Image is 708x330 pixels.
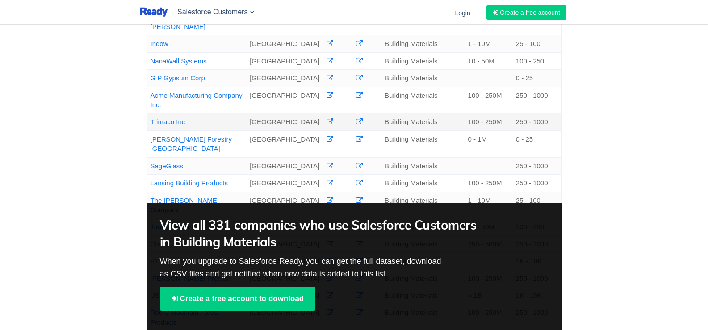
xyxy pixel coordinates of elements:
[151,162,183,170] a: SageGlass
[151,118,185,125] a: Trimaco Inc
[465,130,512,157] td: 0 - 1M
[381,35,465,52] td: Building Materials
[246,130,323,157] td: [GEOGRAPHIC_DATA]
[381,175,465,192] td: Building Materials
[512,52,561,69] td: 100 - 250
[512,70,561,87] td: 0 - 25
[160,287,316,311] a: Create a free account to download
[177,8,247,16] span: Salesforce Customers
[512,157,561,174] td: 250 - 1000
[246,192,323,218] td: [GEOGRAPHIC_DATA]
[381,192,465,218] td: Building Materials
[381,130,465,157] td: Building Materials
[151,57,207,65] a: NanaWall Systems
[140,7,168,18] img: logo
[151,135,232,152] a: [PERSON_NAME] Forestry [GEOGRAPHIC_DATA]
[381,70,465,87] td: Building Materials
[465,35,512,52] td: 1 - 10M
[151,13,240,30] a: CED - [GEOGRAPHIC_DATA][PERSON_NAME]
[465,113,512,130] td: 100 - 250M
[381,113,465,130] td: Building Materials
[381,157,465,174] td: Building Materials
[246,113,323,130] td: [GEOGRAPHIC_DATA]
[465,192,512,218] td: 1 - 10M
[246,175,323,192] td: [GEOGRAPHIC_DATA]
[486,5,566,20] a: Create a free account
[449,1,475,24] a: Login
[246,70,323,87] td: [GEOGRAPHIC_DATA]
[465,52,512,69] td: 10 - 50M
[151,74,205,82] a: G P Gypsum Corp
[160,217,478,251] h2: View all 331 companies who use Salesforce Customers in Building Materials
[512,130,561,157] td: 0 - 25
[246,157,323,174] td: [GEOGRAPHIC_DATA]
[151,92,243,109] a: Acme Manufacturing Company Inc.
[151,196,219,213] a: The [PERSON_NAME] Company
[512,87,561,113] td: 250 - 1000
[151,179,228,187] a: Lansing Building Products
[455,9,470,17] span: Login
[512,113,561,130] td: 250 - 1000
[512,192,561,218] td: 25 - 100
[512,175,561,192] td: 250 - 1000
[246,35,323,52] td: [GEOGRAPHIC_DATA]
[246,52,323,69] td: [GEOGRAPHIC_DATA]
[465,175,512,192] td: 100 - 250M
[151,40,168,47] a: Indow
[512,35,561,52] td: 25 - 100
[465,87,512,113] td: 100 - 250M
[381,52,465,69] td: Building Materials
[381,87,465,113] td: Building Materials
[246,87,323,113] td: [GEOGRAPHIC_DATA]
